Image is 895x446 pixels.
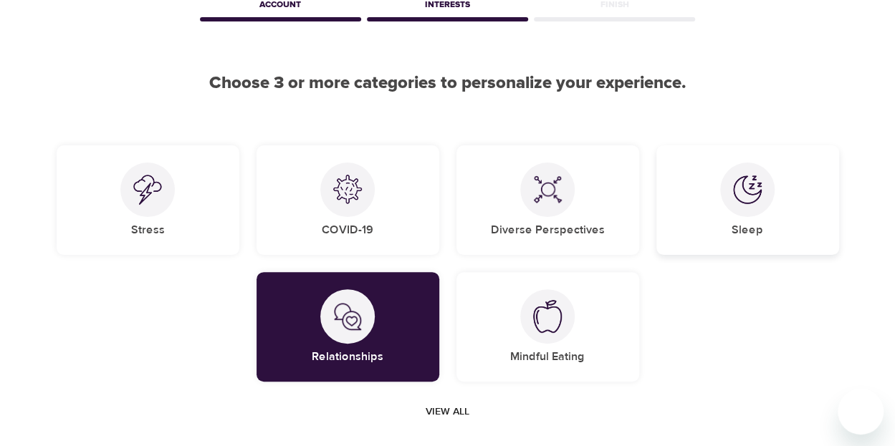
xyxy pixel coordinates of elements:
img: COVID-19 [333,175,362,204]
img: Diverse Perspectives [533,175,562,204]
span: View all [426,403,469,421]
img: Stress [133,175,162,205]
div: StressStress [57,145,239,255]
div: RelationshipsRelationships [257,272,439,382]
img: Mindful Eating [533,300,562,333]
div: Diverse PerspectivesDiverse Perspectives [456,145,639,255]
iframe: Button to launch messaging window [838,389,884,435]
h5: Stress [131,223,165,238]
button: View all [420,399,475,425]
h5: Mindful Eating [510,349,585,364]
h2: Choose 3 or more categories to personalize your experience. [57,73,839,94]
div: COVID-19COVID-19 [257,145,439,255]
h5: Relationships [312,349,383,364]
h5: Sleep [732,223,763,238]
img: Relationships [333,302,362,331]
h5: COVID-19 [322,223,373,238]
div: SleepSleep [656,145,839,255]
div: Mindful EatingMindful Eating [456,272,639,382]
h5: Diverse Perspectives [491,223,605,238]
img: Sleep [733,175,762,204]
